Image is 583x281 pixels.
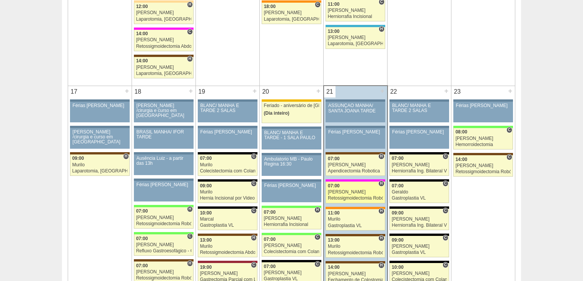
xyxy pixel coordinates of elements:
[262,208,321,229] a: H 07:00 [PERSON_NAME] Herniorrafia Incisional
[328,35,383,40] div: [PERSON_NAME]
[136,249,192,253] div: Refluxo Gastroesofágico - Cirurgia VL
[264,157,319,167] div: Ambulatorio MB - Paulo Regina 16:30
[328,271,383,276] div: [PERSON_NAME]
[389,209,449,230] a: C 09:00 [PERSON_NAME] Herniorrafia Ing. Bilateral VL
[506,127,512,133] span: Consultório
[326,128,385,149] a: Férias [PERSON_NAME]
[134,57,194,78] a: H 14:00 [PERSON_NAME] Laparotomia, [GEOGRAPHIC_DATA], Drenagem, Bridas VL
[260,86,272,97] div: 20
[328,237,340,243] span: 13:00
[326,234,385,236] div: Key: Santa Joana
[326,102,385,122] a: ASSUNÇÃO MANHÃ/ SANTA JOANA TARDE
[392,210,404,216] span: 09:00
[251,262,257,268] span: Consultório
[326,25,385,27] div: Key: Neomater
[132,86,144,97] div: 18
[73,103,127,108] div: Férias [PERSON_NAME]
[70,102,130,122] a: Férias [PERSON_NAME]
[134,179,194,181] div: Key: Aviso
[187,2,193,8] span: Hospital
[328,103,383,113] div: ASSUNÇÃO MANHÃ/ SANTA JOANA TARDE
[389,128,449,149] a: Férias [PERSON_NAME]
[251,235,257,241] span: Hospital
[315,86,322,96] div: +
[264,110,290,116] span: (Dia inteiro)
[389,261,449,263] div: Key: Blanc
[389,126,449,128] div: Key: Aviso
[392,237,404,243] span: 09:00
[456,157,467,162] span: 14:00
[264,222,319,227] div: Herniorrafia Incisional
[264,270,319,275] div: [PERSON_NAME]
[326,27,385,49] a: H 13:00 [PERSON_NAME] Laparotomia, [GEOGRAPHIC_DATA], Drenagem, Bridas VL
[136,221,192,226] div: Retossigmoidectomia Robótica
[251,153,257,159] span: Consultório
[326,152,385,154] div: Key: Santa Joana
[136,31,148,36] span: 14:00
[392,196,447,201] div: Gastroplastia VL
[378,153,384,159] span: Hospital
[392,130,446,135] div: Férias [PERSON_NAME]
[136,242,192,247] div: [PERSON_NAME]
[456,142,511,147] div: Hemorroidectomia
[134,154,194,175] a: Ausência Luiz - a partir das 13h
[326,209,385,231] a: H 11:00 Murilo Gastroplastia VL
[200,217,256,222] div: Marcal
[134,28,194,30] div: Key: Pro Matre
[134,0,194,3] div: Key: Bartira
[264,17,319,22] div: Laparotomia, [GEOGRAPHIC_DATA], Drenagem, Bridas VL
[328,183,340,188] span: 07:00
[443,235,448,241] span: Consultório
[328,265,340,270] span: 14:00
[324,86,336,97] div: 21
[328,217,383,222] div: Murilo
[378,180,384,187] span: Hospital
[389,206,449,209] div: Key: Blanc
[200,210,212,216] span: 10:00
[72,156,84,161] span: 09:00
[264,210,276,215] span: 07:00
[134,128,194,149] a: BRASIL MANHÃ/ IFOR TARDE
[198,102,257,122] a: BLANC/ MANHÃ E TARDE 2 SALAS
[262,206,321,208] div: Key: Brasil
[200,183,212,188] span: 09:00
[262,3,321,24] a: C 18:00 [PERSON_NAME] Laparotomia, [GEOGRAPHIC_DATA], Drenagem, Bridas VL
[198,99,257,102] div: Key: Aviso
[326,126,385,128] div: Key: Aviso
[198,128,257,149] a: Férias [PERSON_NAME]
[456,169,511,174] div: Retossigmoidectomia Robótica
[392,169,447,174] div: Herniorrafia Ing. Bilateral VL
[72,169,128,174] div: Laparotomia, [GEOGRAPHIC_DATA], Drenagem, Bridas
[456,103,511,108] div: Férias [PERSON_NAME]
[198,236,257,257] a: H 13:00 Murilo Retossigmoidectomia Abdominal VL
[70,154,130,176] a: H 09:00 Murilo Laparotomia, [GEOGRAPHIC_DATA], Drenagem, Bridas
[262,179,321,182] div: Key: Aviso
[73,130,127,145] div: [PERSON_NAME] /cirurgia e curso em [GEOGRAPHIC_DATA]
[262,153,321,155] div: Key: Aviso
[134,207,194,229] a: H 07:00 [PERSON_NAME] Retossigmoidectomia Robótica
[136,44,192,49] div: Retossigmoidectomia Abdominal VL
[136,4,148,9] span: 12:00
[262,102,321,123] a: Feriado - aniversário de [GEOGRAPHIC_DATA] (Dia inteiro)
[314,261,320,267] span: Consultório
[392,250,447,255] div: Gastroplastia VL
[137,130,191,140] div: BRASIL MANHÃ/ IFOR TARDE
[137,156,191,166] div: Ausência Luiz - a partir das 13h
[134,3,194,24] a: H 12:00 [PERSON_NAME] Laparotomia, [GEOGRAPHIC_DATA], Drenagem, Bridas VL
[134,152,194,154] div: Key: Aviso
[134,205,194,207] div: Key: Brasil
[136,270,192,275] div: [PERSON_NAME]
[443,208,448,214] span: Consultório
[262,99,321,102] div: Key: Feriado
[196,86,208,97] div: 19
[187,233,193,239] span: Consultório
[389,152,449,154] div: Key: Blanc
[392,244,447,249] div: [PERSON_NAME]
[134,99,194,102] div: Key: Aviso
[134,259,194,262] div: Key: Santa Joana
[262,260,321,262] div: Key: Blanc
[68,86,80,97] div: 17
[136,263,148,268] span: 07:00
[453,155,513,177] a: C 14:00 [PERSON_NAME] Retossigmoidectomia Robótica
[443,86,449,96] div: +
